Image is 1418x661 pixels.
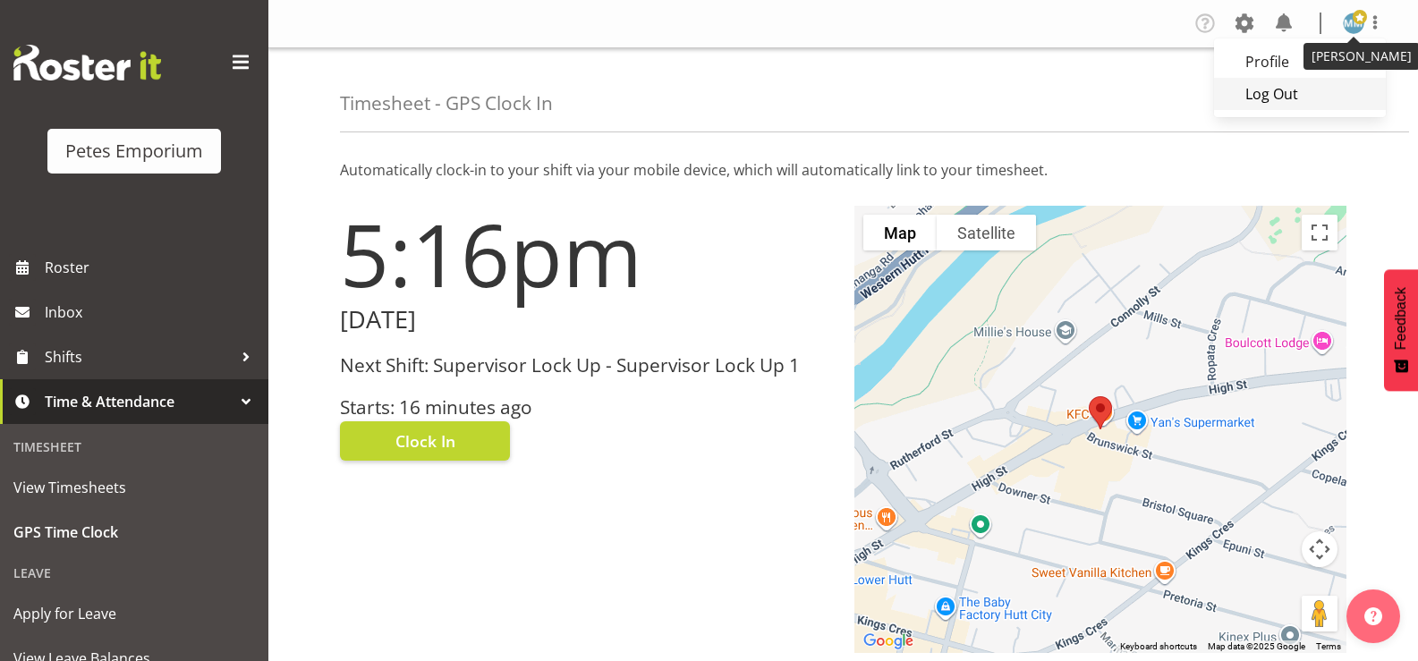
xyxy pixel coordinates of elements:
[340,159,1346,181] p: Automatically clock-in to your shift via your mobile device, which will automatically link to you...
[340,355,833,376] h3: Next Shift: Supervisor Lock Up - Supervisor Lock Up 1
[13,519,255,546] span: GPS Time Clock
[45,388,233,415] span: Time & Attendance
[1384,269,1418,391] button: Feedback - Show survey
[395,429,455,453] span: Clock In
[340,306,833,334] h2: [DATE]
[4,591,264,636] a: Apply for Leave
[340,421,510,461] button: Clock In
[4,428,264,465] div: Timesheet
[1214,78,1386,110] a: Log Out
[1302,531,1337,567] button: Map camera controls
[340,93,553,114] h4: Timesheet - GPS Clock In
[13,600,255,627] span: Apply for Leave
[1364,607,1382,625] img: help-xxl-2.png
[4,555,264,591] div: Leave
[13,45,161,81] img: Rosterit website logo
[340,397,833,418] h3: Starts: 16 minutes ago
[1302,215,1337,250] button: Toggle fullscreen view
[45,343,233,370] span: Shifts
[45,299,259,326] span: Inbox
[859,630,918,653] a: Open this area in Google Maps (opens a new window)
[13,474,255,501] span: View Timesheets
[1302,596,1337,631] button: Drag Pegman onto the map to open Street View
[1208,641,1305,651] span: Map data ©2025 Google
[65,138,203,165] div: Petes Emporium
[1316,641,1341,651] a: Terms (opens in new tab)
[863,215,937,250] button: Show street map
[937,215,1036,250] button: Show satellite imagery
[4,465,264,510] a: View Timesheets
[340,206,833,302] h1: 5:16pm
[45,254,259,281] span: Roster
[1120,640,1197,653] button: Keyboard shortcuts
[1393,287,1409,350] span: Feedback
[4,510,264,555] a: GPS Time Clock
[1214,46,1386,78] a: Profile
[1343,13,1364,34] img: mandy-mosley3858.jpg
[859,630,918,653] img: Google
